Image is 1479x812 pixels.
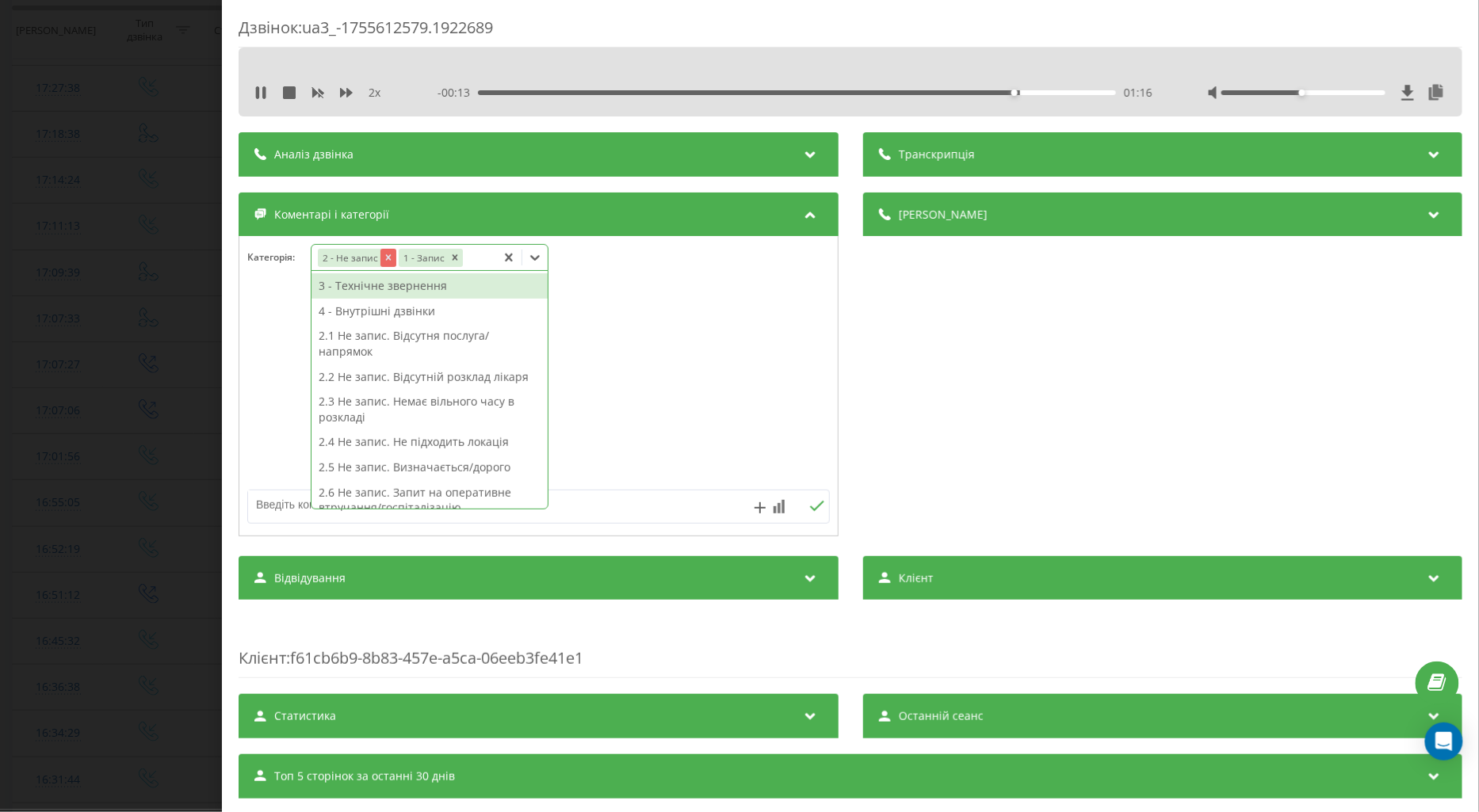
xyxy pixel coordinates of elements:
div: Remove 1 - Запис [446,249,462,267]
span: [PERSON_NAME] [898,207,987,223]
div: 2.2 Не запис. Відсутній розклад лікаря [311,364,548,390]
div: 3 - Технічне звернення [311,273,548,299]
span: Топ 5 сторінок за останні 30 днів [274,768,455,784]
div: 1 - Запис [398,249,446,267]
div: Accessibility label [1011,90,1017,96]
div: 2.5 Не запис. Визначається/дорого [311,455,548,480]
div: Open Intercom Messenger [1425,722,1463,761]
span: 2 x [369,85,380,101]
div: : f61cb6b9-8b83-457e-a5ca-06eeb3fe41e1 [239,616,1462,678]
div: Remove 2 - Не запис [380,249,396,267]
span: 01:16 [1124,85,1152,101]
div: 2.4 Не запис. Не підходить локація [311,429,548,455]
div: 2.1 Не запис. Відсутня послуга/напрямок [311,323,548,364]
span: Останній сеанс [898,708,983,724]
div: 2.6 Не запис. Запит на оперативне втручання/госпіталізацію [311,480,548,520]
span: Транскрипція [898,147,974,162]
div: Дзвінок : ua3_-1755612579.1922689 [239,17,1462,48]
span: Аналіз дзвінка [274,147,354,162]
span: Клієнт [898,570,933,586]
div: 4 - Внутрішні дзвінки [311,299,548,324]
div: 2 - Не запис [317,249,380,267]
span: Клієнт [239,647,286,669]
span: Коментарі і категорії [274,207,389,223]
div: Accessibility label [1299,90,1305,96]
span: Статистика [274,708,336,724]
span: Відвідування [274,570,346,586]
span: - 00:13 [438,85,478,101]
div: 2.3 Не запис. Немає вільного часу в розкладі [311,389,548,429]
h4: Категорія : [247,252,311,263]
